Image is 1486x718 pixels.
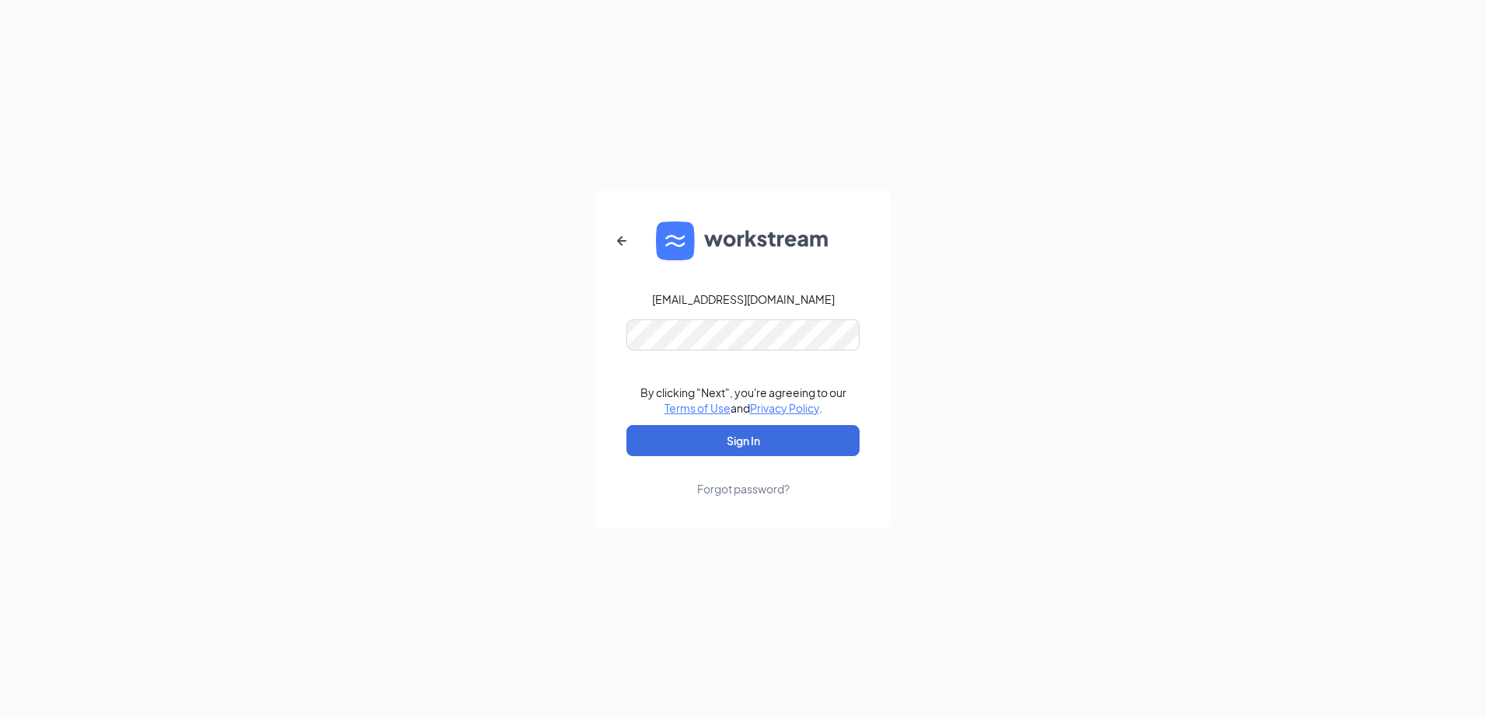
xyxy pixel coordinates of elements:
[640,385,846,416] div: By clicking "Next", you're agreeing to our and .
[750,401,819,415] a: Privacy Policy
[603,222,640,260] button: ArrowLeftNew
[626,425,860,456] button: Sign In
[697,456,790,497] a: Forgot password?
[656,221,830,260] img: WS logo and Workstream text
[665,401,731,415] a: Terms of Use
[612,232,631,250] svg: ArrowLeftNew
[652,291,835,307] div: [EMAIL_ADDRESS][DOMAIN_NAME]
[697,481,790,497] div: Forgot password?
